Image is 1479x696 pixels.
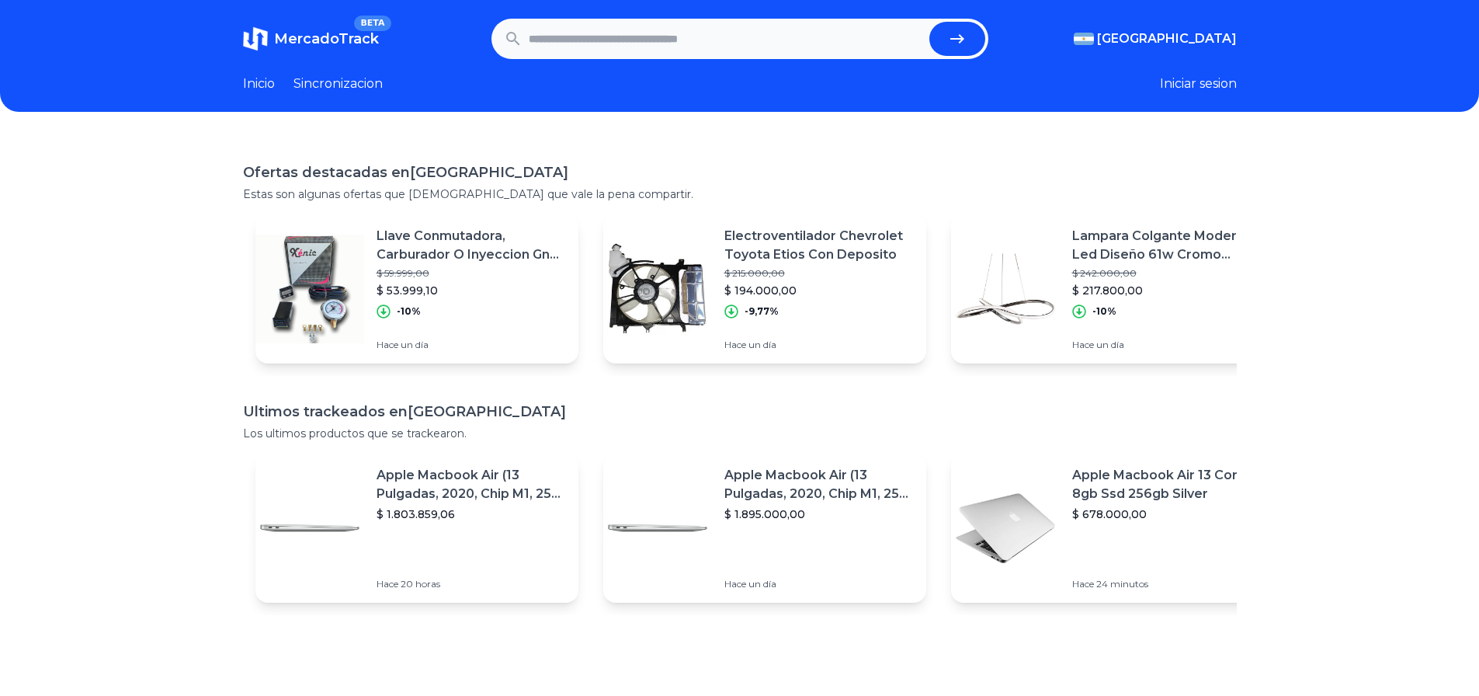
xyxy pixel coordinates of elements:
p: Hace un día [377,339,566,351]
h1: Ofertas destacadas en [GEOGRAPHIC_DATA] [243,162,1237,183]
img: Featured image [603,474,712,583]
p: $ 1.803.859,06 [377,506,566,522]
img: Featured image [951,474,1060,583]
p: Apple Macbook Air (13 Pulgadas, 2020, Chip M1, 256 Gb De Ssd, 8 Gb De Ram) - Plata [377,466,566,503]
a: Featured imageLlave Conmutadora, Carburador O Inyeccion Gnc, Xénic®$ 59.999,00$ 53.999,10-10%Hace... [255,214,578,364]
p: $ 1.895.000,00 [724,506,914,522]
img: MercadoTrack [243,26,268,51]
p: $ 242.000,00 [1072,267,1262,280]
a: Featured imageApple Macbook Air 13 Core I5 8gb Ssd 256gb Silver$ 678.000,00Hace 24 minutos [951,454,1274,603]
button: [GEOGRAPHIC_DATA] [1074,30,1237,48]
p: Lampara Colgante Moderno Led Diseño 61w Cromo L2020 [1072,227,1262,264]
a: Featured imageElectroventilador Chevrolet Toyota Etios Con Deposito$ 215.000,00$ 194.000,00-9,77%... [603,214,926,364]
button: Iniciar sesion [1160,75,1237,93]
a: Featured imageApple Macbook Air (13 Pulgadas, 2020, Chip M1, 256 Gb De Ssd, 8 Gb De Ram) - Plata$... [603,454,926,603]
p: Electroventilador Chevrolet Toyota Etios Con Deposito [724,227,914,264]
a: Inicio [243,75,275,93]
p: $ 215.000,00 [724,267,914,280]
p: -10% [1092,305,1116,318]
h1: Ultimos trackeados en [GEOGRAPHIC_DATA] [243,401,1237,423]
a: Featured imageApple Macbook Air (13 Pulgadas, 2020, Chip M1, 256 Gb De Ssd, 8 Gb De Ram) - Plata$... [255,454,578,603]
p: Hace un día [724,578,914,590]
img: Featured image [951,235,1060,343]
span: MercadoTrack [274,30,379,47]
p: $ 217.800,00 [1072,283,1262,298]
p: Hace un día [1072,339,1262,351]
img: Featured image [255,235,364,343]
p: $ 194.000,00 [724,283,914,298]
img: Featured image [255,474,364,583]
p: $ 53.999,10 [377,283,566,298]
p: Apple Macbook Air (13 Pulgadas, 2020, Chip M1, 256 Gb De Ssd, 8 Gb De Ram) - Plata [724,466,914,503]
img: Featured image [603,235,712,343]
p: Llave Conmutadora, Carburador O Inyeccion Gnc, Xénic® [377,227,566,264]
p: Estas son algunas ofertas que [DEMOGRAPHIC_DATA] que vale la pena compartir. [243,186,1237,202]
a: Sincronizacion [293,75,383,93]
p: Hace 20 horas [377,578,566,590]
span: [GEOGRAPHIC_DATA] [1097,30,1237,48]
p: Hace un día [724,339,914,351]
p: Hace 24 minutos [1072,578,1262,590]
p: -10% [397,305,421,318]
a: MercadoTrackBETA [243,26,379,51]
img: Argentina [1074,33,1094,45]
a: Featured imageLampara Colgante Moderno Led Diseño 61w Cromo L2020$ 242.000,00$ 217.800,00-10%Hace... [951,214,1274,364]
p: $ 59.999,00 [377,267,566,280]
p: Apple Macbook Air 13 Core I5 8gb Ssd 256gb Silver [1072,466,1262,503]
p: $ 678.000,00 [1072,506,1262,522]
p: Los ultimos productos que se trackearon. [243,426,1237,441]
span: BETA [354,16,391,31]
p: -9,77% [745,305,779,318]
